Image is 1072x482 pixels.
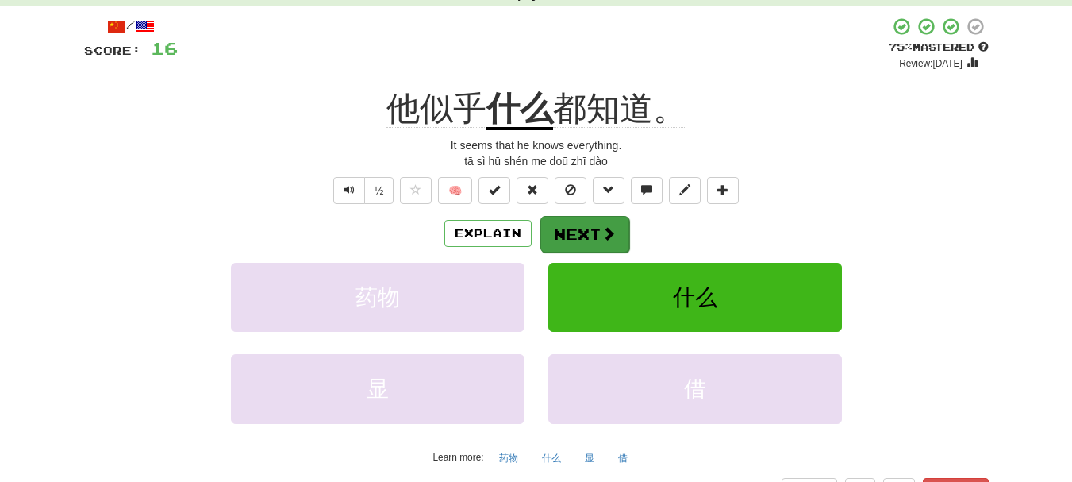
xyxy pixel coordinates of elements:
[84,44,141,57] span: Score:
[432,452,483,463] small: Learn more:
[231,354,524,423] button: 显
[631,177,663,204] button: Discuss sentence (alt+u)
[478,177,510,204] button: Set this sentence to 100% Mastered (alt+m)
[231,263,524,332] button: 药物
[333,177,365,204] button: Play sentence audio (ctl+space)
[673,285,717,310] span: 什么
[438,177,472,204] button: 🧠
[517,177,548,204] button: Reset to 0% Mastered (alt+r)
[889,40,913,53] span: 75 %
[151,38,178,58] span: 16
[555,177,586,204] button: Ignore sentence (alt+i)
[593,177,624,204] button: Grammar (alt+g)
[553,90,686,128] span: 都知道。
[889,40,989,55] div: Mastered
[330,177,394,204] div: Text-to-speech controls
[364,177,394,204] button: ½
[444,220,532,247] button: Explain
[367,376,389,401] span: 显
[899,58,962,69] small: Review: [DATE]
[84,17,178,37] div: /
[84,153,989,169] div: tā sì hū shén me doū zhī dào
[576,446,603,470] button: 显
[486,90,553,130] u: 什么
[490,446,527,470] button: 药物
[540,216,629,253] button: Next
[707,177,739,204] button: Add to collection (alt+a)
[548,263,842,332] button: 什么
[669,177,701,204] button: Edit sentence (alt+d)
[609,446,636,470] button: 借
[400,177,432,204] button: Favorite sentence (alt+f)
[548,354,842,423] button: 借
[533,446,570,470] button: 什么
[386,90,486,128] span: 他似乎
[355,285,400,310] span: 药物
[684,376,706,401] span: 借
[84,137,989,153] div: It seems that he knows everything.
